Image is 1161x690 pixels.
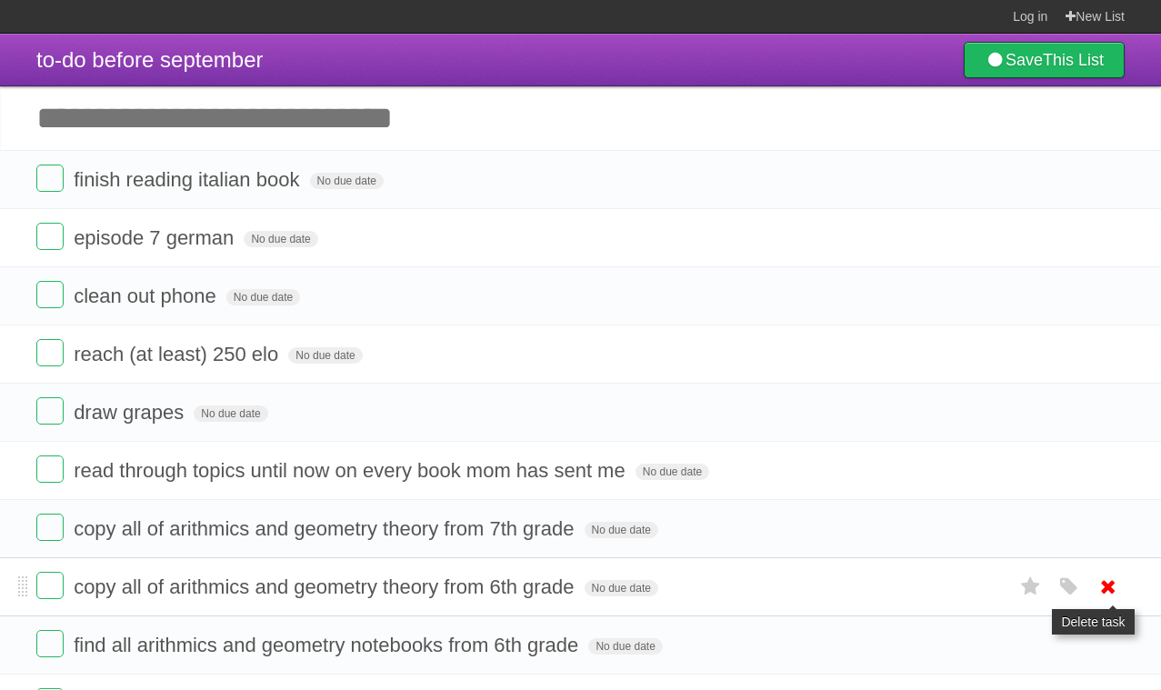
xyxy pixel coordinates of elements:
[288,347,362,364] span: No due date
[74,226,238,249] span: episode 7 german
[36,572,64,599] label: Done
[74,285,221,307] span: clean out phone
[36,281,64,308] label: Done
[226,289,300,305] span: No due date
[194,405,267,422] span: No due date
[1014,572,1048,602] label: Star task
[36,223,64,250] label: Done
[74,168,304,191] span: finish reading italian book
[964,42,1125,78] a: SaveThis List
[36,165,64,192] label: Done
[74,401,188,424] span: draw grapes
[74,517,578,540] span: copy all of arithmics and geometry theory from 7th grade
[74,634,583,656] span: find all arithmics and geometry notebooks from 6th grade
[74,343,283,365] span: reach (at least) 250 elo
[36,47,263,72] span: to-do before september
[74,459,630,482] span: read through topics until now on every book mom has sent me
[244,231,317,247] span: No due date
[36,455,64,483] label: Done
[36,630,64,657] label: Done
[1043,51,1104,69] b: This List
[36,514,64,541] label: Done
[36,339,64,366] label: Done
[636,464,709,480] span: No due date
[585,580,658,596] span: No due date
[36,397,64,425] label: Done
[74,575,578,598] span: copy all of arithmics and geometry theory from 6th grade
[588,638,662,655] span: No due date
[310,173,384,189] span: No due date
[585,522,658,538] span: No due date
